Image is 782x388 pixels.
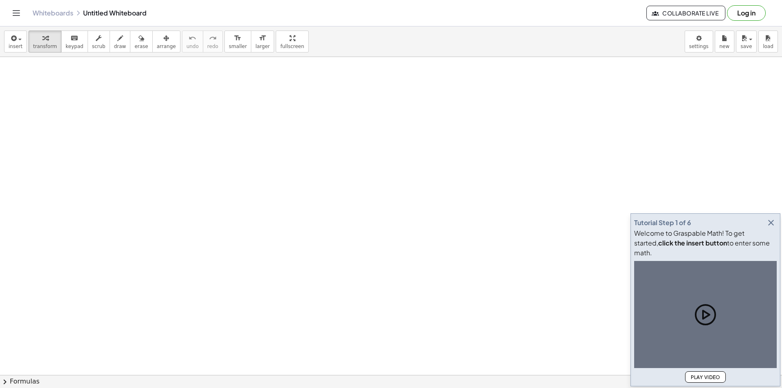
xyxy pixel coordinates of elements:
button: Play Video [685,371,726,383]
button: redoredo [203,31,223,53]
span: erase [134,44,148,49]
span: smaller [229,44,247,49]
span: arrange [157,44,176,49]
span: Play Video [690,374,720,380]
i: undo [189,33,196,43]
span: undo [187,44,199,49]
i: format_size [259,33,266,43]
i: keyboard [70,33,78,43]
button: transform [29,31,62,53]
button: Log in [727,5,766,21]
button: Collaborate Live [646,6,725,20]
span: scrub [92,44,105,49]
span: transform [33,44,57,49]
div: Tutorial Step 1 of 6 [634,218,691,228]
span: larger [255,44,270,49]
span: redo [207,44,218,49]
span: fullscreen [280,44,304,49]
button: keyboardkeypad [61,31,88,53]
button: format_sizesmaller [224,31,251,53]
span: draw [114,44,126,49]
button: erase [130,31,152,53]
span: save [740,44,752,49]
button: load [758,31,778,53]
button: arrange [152,31,180,53]
button: format_sizelarger [251,31,274,53]
button: Toggle navigation [10,7,23,20]
button: scrub [88,31,110,53]
span: load [763,44,773,49]
button: draw [110,31,131,53]
span: keypad [66,44,83,49]
button: insert [4,31,27,53]
a: Whiteboards [33,9,73,17]
span: new [719,44,729,49]
button: save [736,31,757,53]
button: new [715,31,734,53]
span: insert [9,44,22,49]
button: fullscreen [276,31,308,53]
b: click the insert button [658,239,727,247]
button: undoundo [182,31,203,53]
div: Welcome to Graspable Math! To get started, to enter some math. [634,228,777,258]
i: redo [209,33,217,43]
button: settings [685,31,713,53]
span: Collaborate Live [653,9,718,17]
span: settings [689,44,709,49]
i: format_size [234,33,242,43]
